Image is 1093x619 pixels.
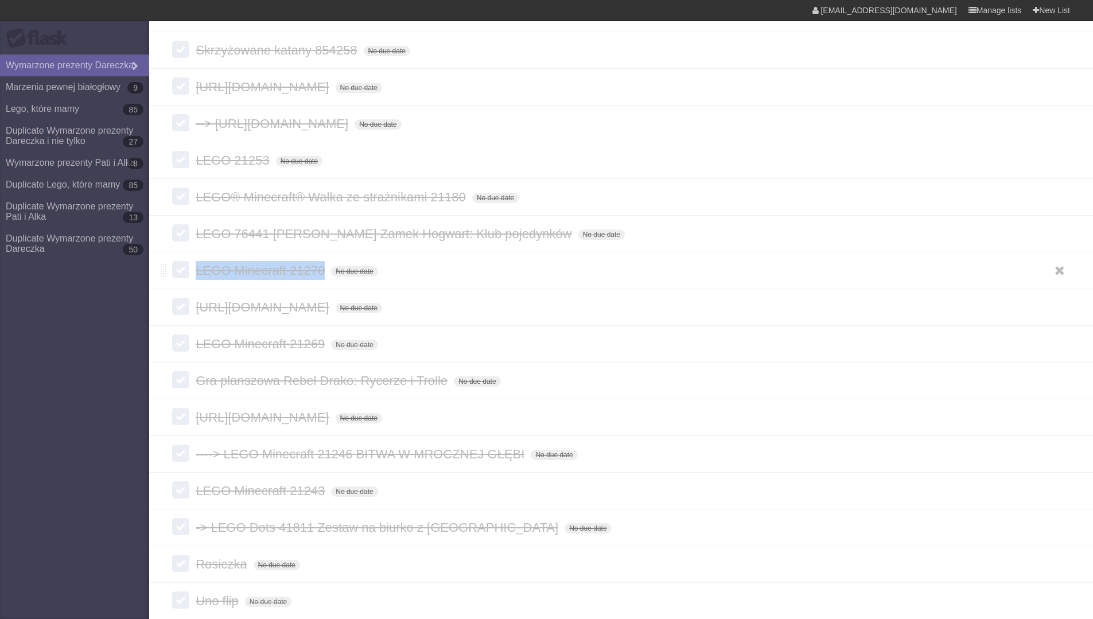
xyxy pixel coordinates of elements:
span: LEGO® Minecraft® Walka ze strażnikami 21180 [196,190,469,204]
span: No due date [331,266,378,277]
b: 13 [123,212,143,223]
div: Flask [6,28,75,49]
label: Done [172,555,189,572]
span: No due date [454,376,500,387]
span: ----> LEGO Minecraft 21246 BITWA W MROCZNEJ GŁĘBI [196,447,527,461]
b: 85 [123,104,143,115]
span: -> LEGO Dots 41811 Zestaw na biurko z [GEOGRAPHIC_DATA] [196,520,561,535]
span: [URL][DOMAIN_NAME] [196,80,332,94]
label: Done [172,77,189,95]
label: Done [172,188,189,205]
b: 50 [123,244,143,255]
span: No due date [531,450,577,460]
b: 85 [123,180,143,191]
label: Done [172,151,189,168]
span: Rosiczka [196,557,250,571]
span: No due date [355,119,401,130]
span: LEGO Minecraft 21269 [196,337,328,351]
span: LEGO 21253 [196,153,272,168]
span: No due date [364,46,410,56]
label: Done [172,445,189,462]
span: LEGO 76441 [PERSON_NAME] Zamek Hogwart: Klub pojedynków [196,227,574,241]
label: Done [172,41,189,58]
span: No due date [331,340,378,350]
span: No due date [336,413,382,423]
label: Done [172,371,189,388]
span: No due date [336,83,382,93]
label: Done [172,298,189,315]
span: No due date [276,156,322,166]
span: No due date [565,523,611,534]
span: [URL][DOMAIN_NAME] [196,300,332,314]
span: No due date [578,229,625,240]
span: No due date [254,560,300,570]
label: Done [172,481,189,499]
span: LEGO Minecraft 21270 [196,263,328,278]
b: 27 [123,136,143,147]
span: Gra planszowa Rebel Drako: Rycerze i Trolle [196,373,450,388]
span: No due date [331,486,378,497]
span: [URL][DOMAIN_NAME] [196,410,332,425]
label: Done [172,518,189,535]
span: Skrzyżowane katany 854258 [196,43,360,57]
label: Done [172,261,189,278]
b: 9 [127,82,143,94]
span: No due date [336,303,382,313]
label: Done [172,334,189,352]
b: 8 [127,158,143,169]
span: No due date [472,193,519,203]
span: --> [URL][DOMAIN_NAME] [196,116,351,131]
label: Done [172,114,189,131]
label: Done [172,224,189,242]
span: Uno flip [196,594,242,608]
span: LEGO Minecraft 21243 [196,484,328,498]
label: Done [172,408,189,425]
label: Done [172,591,189,609]
span: No due date [245,597,291,607]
